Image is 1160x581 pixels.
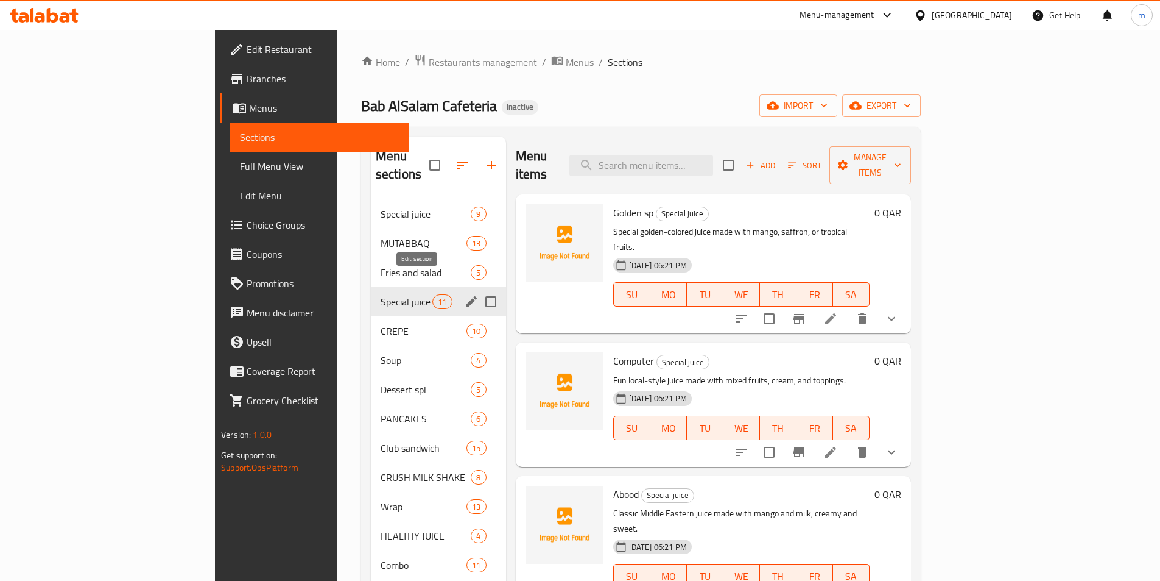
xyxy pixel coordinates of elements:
span: Sort sections [448,151,477,180]
img: Computer [526,352,603,430]
span: SU [619,419,645,437]
span: Sections [608,55,642,70]
a: Coupons [220,240,409,269]
button: SU [613,416,650,440]
button: Add [741,156,780,175]
span: Grocery Checklist [247,393,399,408]
span: 4 [471,355,485,366]
span: 5 [471,267,485,279]
a: Grocery Checklist [220,386,409,415]
button: Manage items [829,146,911,184]
div: Special juice11edit [371,287,506,316]
span: SA [838,286,865,304]
span: Select to update [756,306,782,332]
span: MO [655,286,682,304]
span: Special juice [642,488,694,502]
div: CRUSH MILK SHAKE [381,470,471,485]
span: Select section [715,152,741,178]
div: items [471,207,486,221]
span: [DATE] 06:21 PM [624,260,692,271]
svg: Show Choices [884,312,899,326]
span: MO [655,419,682,437]
span: TU [692,419,719,437]
span: Dessert spl [381,382,471,397]
span: Version: [221,427,251,443]
span: WE [728,419,755,437]
span: Promotions [247,276,399,291]
button: MO [650,416,687,440]
div: PANCAKES6 [371,404,506,433]
button: TH [760,282,796,307]
span: Soup [381,353,471,368]
span: TH [765,286,792,304]
div: PANCAKES [381,412,471,426]
span: Inactive [502,102,538,112]
button: TU [687,282,723,307]
div: Inactive [502,100,538,115]
span: Edit Menu [240,188,399,203]
button: Add section [477,151,506,180]
span: 15 [467,443,485,454]
a: Edit menu item [823,445,838,460]
a: Edit menu item [823,312,838,326]
span: Club sandwich [381,441,466,455]
button: sort-choices [727,438,756,467]
p: Special golden-colored juice made with mango, saffron, or tropical fruits. [613,224,870,255]
p: Classic Middle Eastern juice made with mango and milk, creamy and sweet. [613,506,870,536]
div: Special juice [656,355,709,369]
div: Fries and salad5 [371,258,506,287]
button: Sort [785,156,824,175]
a: Coverage Report [220,357,409,386]
span: Computer [613,352,654,370]
span: SA [838,419,865,437]
div: items [471,265,486,280]
button: Branch-specific-item [784,438,814,467]
span: Fries and salad [381,265,471,280]
div: CRUSH MILK SHAKE8 [371,463,506,492]
span: Upsell [247,335,399,349]
span: Coupons [247,247,399,262]
a: Promotions [220,269,409,298]
button: import [759,94,837,117]
span: 8 [471,472,485,483]
button: WE [723,282,760,307]
span: Special juice [657,355,709,369]
button: MO [650,282,687,307]
button: SU [613,282,650,307]
span: Special juice [656,207,708,221]
span: SU [619,286,645,304]
div: items [471,470,486,485]
div: items [471,412,486,426]
span: Choice Groups [247,218,399,232]
span: 13 [467,501,485,513]
button: export [842,94,921,117]
a: Full Menu View [230,152,409,181]
a: Edit Menu [230,181,409,210]
button: SA [833,282,870,307]
span: Special juice [381,294,432,309]
span: TH [765,419,792,437]
span: Special juice [381,207,471,221]
span: 11 [467,560,485,571]
span: MUTABBAQ [381,236,466,251]
button: SA [833,416,870,440]
h6: 0 QAR [874,352,901,369]
h2: Menu items [516,147,555,184]
div: Special juice [656,207,709,221]
a: Choice Groups [220,210,409,240]
span: Edit Restaurant [247,42,399,57]
button: sort-choices [727,304,756,333]
button: edit [462,293,480,311]
a: Sections [230,123,409,152]
div: items [466,558,486,572]
div: Special juice [641,488,694,503]
span: Sections [240,130,399,144]
div: Menu-management [800,8,874,23]
span: 5 [471,384,485,396]
span: Add item [741,156,780,175]
span: Restaurants management [429,55,537,70]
